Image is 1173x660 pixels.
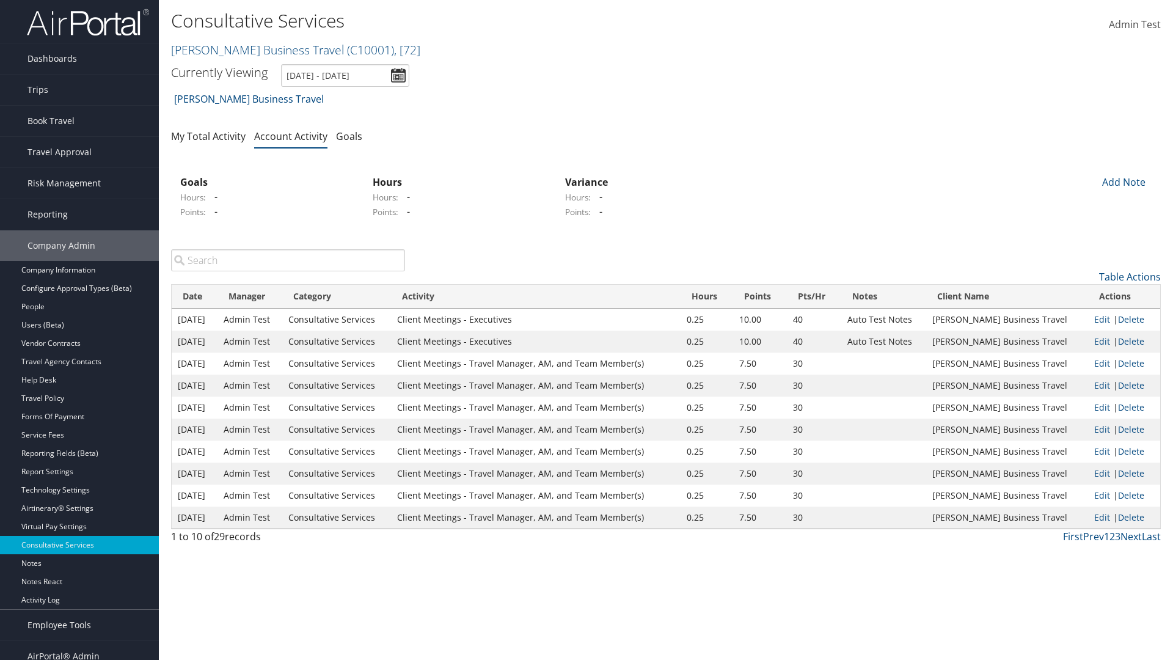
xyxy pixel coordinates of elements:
td: Admin Test [217,331,282,353]
td: | [1088,353,1160,375]
a: 2 [1109,530,1115,543]
td: 30 [787,463,841,485]
label: Hours: [373,191,398,204]
td: Admin Test [217,419,282,441]
td: | [1088,485,1160,507]
td: | [1088,375,1160,397]
td: 0.25 [681,419,733,441]
td: 7.50 [733,485,787,507]
td: | [1088,507,1160,529]
td: Client Meetings - Travel Manager, AM, and Team Member(s) [391,397,681,419]
span: - [208,190,217,204]
td: Client Meetings - Travel Manager, AM, and Team Member(s) [391,463,681,485]
a: Edit [1094,313,1110,325]
h1: Consultative Services [171,8,831,34]
a: Delete [1118,424,1144,435]
span: Admin Test [1109,18,1161,31]
td: 30 [787,375,841,397]
td: 0.25 [681,353,733,375]
span: Employee Tools [27,610,91,640]
td: 7.50 [733,463,787,485]
td: Auto Test Notes [841,309,926,331]
a: Admin Test [1109,6,1161,44]
td: [DATE] [172,375,217,397]
td: | [1088,463,1160,485]
td: [PERSON_NAME] Business Travel [926,463,1088,485]
span: ( C10001 ) [347,42,394,58]
th: Activity: activate to sort column ascending [391,285,681,309]
td: 7.50 [733,507,787,529]
span: - [208,205,217,218]
a: Edit [1094,424,1110,435]
td: [DATE] [172,485,217,507]
td: 0.25 [681,309,733,331]
label: Points: [180,206,206,218]
span: Book Travel [27,106,75,136]
a: Delete [1118,380,1144,391]
td: 0.25 [681,485,733,507]
td: 7.50 [733,441,787,463]
td: Client Meetings - Travel Manager, AM, and Team Member(s) [391,419,681,441]
a: Delete [1118,335,1144,347]
a: Edit [1094,468,1110,479]
td: Consultative Services [282,463,391,485]
label: Points: [565,206,591,218]
td: [PERSON_NAME] Business Travel [926,441,1088,463]
a: Prev [1083,530,1104,543]
td: Consultative Services [282,331,391,353]
a: Delete [1118,512,1144,523]
th: Client Name [926,285,1088,309]
span: - [593,190,602,204]
td: Admin Test [217,441,282,463]
td: Auto Test Notes [841,331,926,353]
td: Admin Test [217,375,282,397]
span: Dashboards [27,43,77,74]
a: [PERSON_NAME] Business Travel [174,87,324,111]
td: [PERSON_NAME] Business Travel [926,309,1088,331]
a: Account Activity [254,130,327,143]
a: Delete [1118,490,1144,501]
input: Search [171,249,405,271]
td: Admin Test [217,507,282,529]
span: - [401,190,410,204]
input: [DATE] - [DATE] [281,64,409,87]
td: | [1088,419,1160,441]
th: Hours [681,285,733,309]
td: 0.25 [681,331,733,353]
td: 0.25 [681,507,733,529]
span: Company Admin [27,230,95,261]
td: Consultative Services [282,485,391,507]
td: Consultative Services [282,507,391,529]
span: , [ 72 ] [394,42,420,58]
h3: Currently Viewing [171,64,268,81]
td: [PERSON_NAME] Business Travel [926,353,1088,375]
td: 0.25 [681,397,733,419]
td: 0.25 [681,463,733,485]
span: 29 [214,530,225,543]
td: Admin Test [217,309,282,331]
td: [PERSON_NAME] Business Travel [926,507,1088,529]
td: [PERSON_NAME] Business Travel [926,331,1088,353]
a: Last [1142,530,1161,543]
div: 1 to 10 of records [171,529,405,550]
span: - [401,205,410,218]
th: Date: activate to sort column ascending [172,285,217,309]
td: [PERSON_NAME] Business Travel [926,485,1088,507]
td: Consultative Services [282,375,391,397]
td: 40 [787,331,841,353]
td: Client Meetings - Travel Manager, AM, and Team Member(s) [391,485,681,507]
td: 40 [787,309,841,331]
th: Manager: activate to sort column ascending [217,285,282,309]
td: 0.25 [681,375,733,397]
th: Points [733,285,787,309]
a: Edit [1094,446,1110,457]
td: Client Meetings - Travel Manager, AM, and Team Member(s) [391,441,681,463]
label: Hours: [565,191,591,204]
th: Actions [1088,285,1160,309]
td: | [1088,397,1160,419]
strong: Goals [180,175,208,189]
td: 7.50 [733,375,787,397]
a: Goals [336,130,362,143]
strong: Hours [373,175,402,189]
td: Admin Test [217,463,282,485]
